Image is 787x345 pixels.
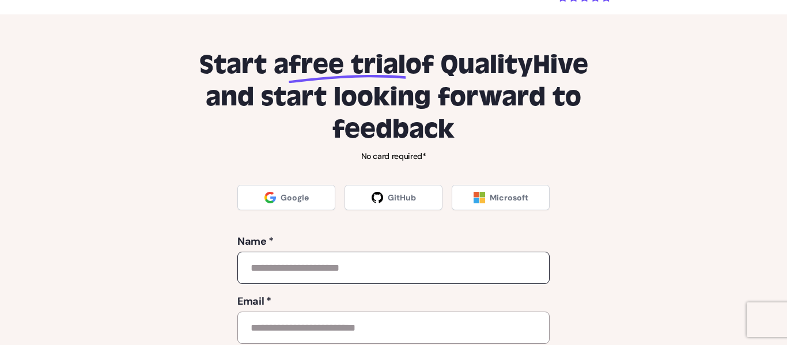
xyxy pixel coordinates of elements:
label: Name * [237,233,550,249]
span: of QualityHive and start looking forward to feedback [206,49,588,146]
span: Start a [199,49,289,81]
p: No card required* [181,150,606,162]
span: free trial [289,49,406,81]
a: Google [237,185,335,210]
span: GitHub [388,192,416,203]
a: GitHub [345,185,442,210]
a: Microsoft [452,185,550,210]
label: Email * [237,293,550,309]
span: Google [281,192,309,203]
span: Microsoft [490,192,528,203]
